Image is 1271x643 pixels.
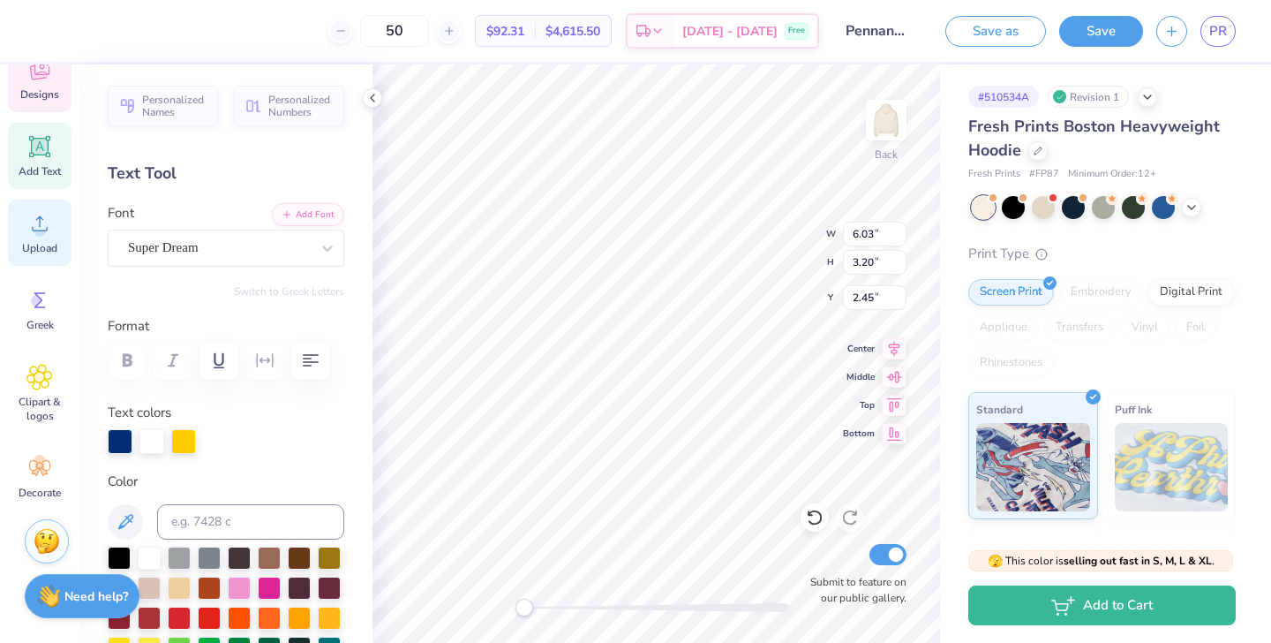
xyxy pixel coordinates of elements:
button: Add to Cart [968,586,1236,625]
img: Standard [976,423,1090,511]
button: Personalized Numbers [234,86,344,126]
span: Top [843,398,875,412]
div: Embroidery [1059,279,1143,306]
input: Untitled Design [832,13,919,49]
span: [DATE] - [DATE] [682,22,778,41]
button: Add Font [272,203,344,226]
button: Save [1059,16,1143,47]
button: Switch to Greek Letters [234,284,344,299]
span: $4,615.50 [545,22,600,41]
span: Decorate [19,486,61,500]
span: # FP87 [1029,167,1059,182]
button: Personalized Names [108,86,218,126]
span: This color is . [988,553,1215,569]
span: Center [843,342,875,356]
div: Vinyl [1120,314,1169,341]
span: Minimum Order: 12 + [1068,167,1156,182]
div: Rhinestones [968,350,1054,376]
span: Standard [976,400,1023,419]
div: # 510534A [968,86,1039,108]
span: PR [1209,21,1227,42]
span: Personalized Numbers [268,94,334,118]
span: Upload [22,241,57,255]
span: Greek [26,318,54,332]
span: Bottom [843,427,875,441]
div: Foil [1175,314,1216,341]
div: Digital Print [1148,279,1234,306]
label: Color [108,472,344,492]
span: Fresh Prints Boston Heavyweight Hoodie [968,116,1220,161]
div: Text Tool [108,162,344,185]
span: Puff Ink [1115,400,1152,419]
input: e.g. 7428 c [157,504,344,540]
img: Back [869,102,904,138]
strong: selling out fast in S, M, L & XL [1064,554,1212,568]
label: Text colors [108,403,171,423]
button: Save as [945,16,1046,47]
label: Format [108,316,344,337]
label: Font [108,203,134,223]
div: Applique [968,314,1039,341]
span: Add Text [19,164,61,178]
label: Submit to feature on our public gallery. [801,574,906,606]
span: Middle [843,370,875,384]
div: Revision 1 [1048,86,1129,108]
span: Free [788,25,805,37]
span: Personalized Names [142,94,207,118]
a: PR [1200,16,1236,47]
strong: Need help? [64,588,128,605]
span: 🫣 [988,553,1003,570]
div: Screen Print [968,279,1054,306]
span: Clipart & logos [11,395,69,423]
span: Fresh Prints [968,167,1020,182]
span: Designs [20,87,59,102]
input: – – [360,15,429,47]
span: $92.31 [486,22,524,41]
div: Transfers [1044,314,1115,341]
div: Back [875,147,898,163]
div: Print Type [968,244,1236,264]
div: Accessibility label [515,599,533,617]
img: Puff Ink [1115,423,1229,511]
